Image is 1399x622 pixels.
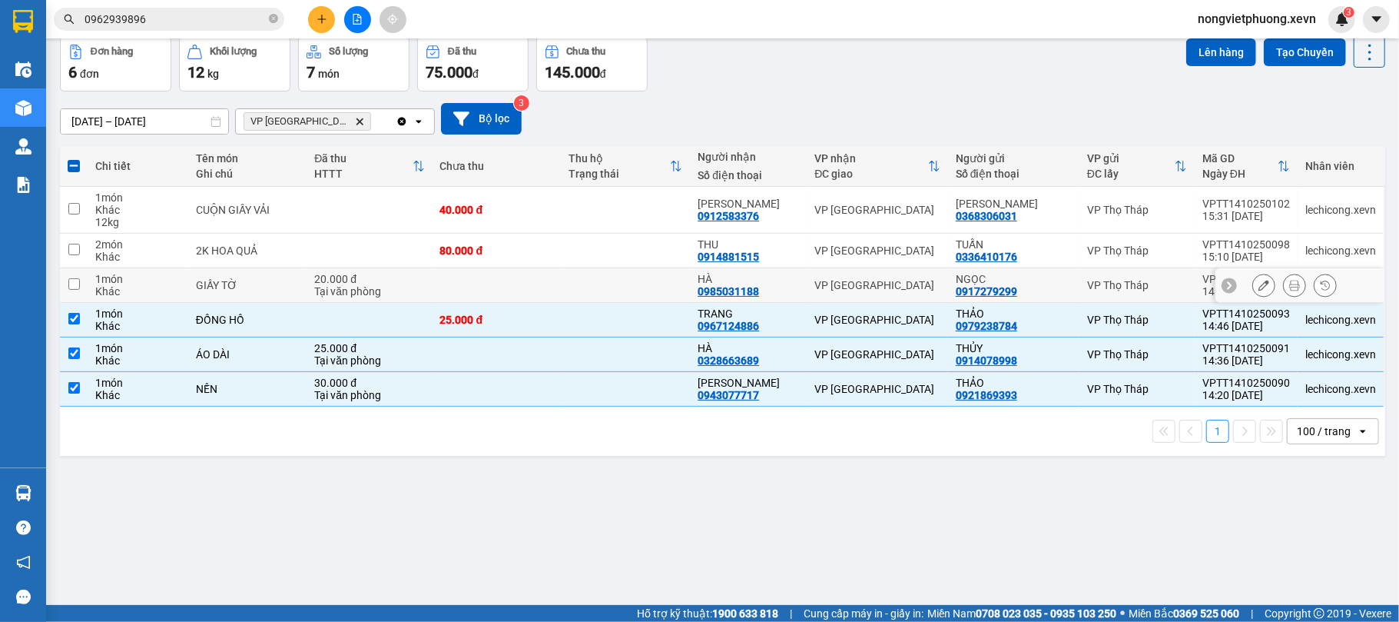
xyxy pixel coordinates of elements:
[1305,244,1376,257] div: lechicong.xevn
[698,285,759,298] div: 0985031188
[344,6,371,33] button: file-add
[1173,607,1239,620] strong: 0369 525 060
[698,389,759,401] div: 0943077717
[269,12,278,27] span: close-circle
[448,46,476,57] div: Đã thu
[1305,383,1376,395] div: lechicong.xevn
[1195,146,1298,187] th: Toggle SortBy
[196,244,299,257] div: 2K HOA QUẢ
[314,273,424,285] div: 20.000 đ
[956,210,1017,222] div: 0368306031
[95,377,181,389] div: 1 món
[244,112,371,131] span: VP Ninh Bình, close by backspace
[569,168,670,180] div: Trạng thái
[13,10,33,33] img: logo-vxr
[91,46,133,57] div: Đơn hàng
[814,279,940,291] div: VP [GEOGRAPHIC_DATA]
[804,605,923,622] span: Cung cấp máy in - giấy in:
[250,115,349,128] span: VP Ninh Bình
[927,605,1116,622] span: Miền Nam
[1202,210,1290,222] div: 15:31 [DATE]
[1202,251,1290,263] div: 15:10 [DATE]
[1129,605,1239,622] span: Miền Bắc
[1185,9,1328,28] span: nongvietphuong.xevn
[814,168,928,180] div: ĐC giao
[1087,348,1187,361] div: VP Thọ Tháp
[1297,424,1351,439] div: 100 / trang
[814,383,940,395] div: VP [GEOGRAPHIC_DATA]
[19,111,193,137] b: GỬI : VP Thọ Tháp
[95,273,181,285] div: 1 món
[314,389,424,401] div: Tại văn phòng
[95,285,181,298] div: Khác
[417,36,529,91] button: Đã thu75.000đ
[329,46,368,57] div: Số lượng
[514,95,529,111] sup: 3
[440,160,554,172] div: Chưa thu
[1363,6,1390,33] button: caret-down
[95,204,181,216] div: Khác
[314,285,424,298] div: Tại văn phòng
[1370,12,1384,26] span: caret-down
[814,244,940,257] div: VP [GEOGRAPHIC_DATA]
[1202,238,1290,251] div: VPTT1410250098
[440,314,554,326] div: 25.000 đ
[814,348,940,361] div: VP [GEOGRAPHIC_DATA]
[1186,38,1256,66] button: Lên hàng
[314,168,412,180] div: HTTT
[956,168,1072,180] div: Số điện thoại
[698,210,759,222] div: 0912583376
[1079,146,1195,187] th: Toggle SortBy
[396,115,408,128] svg: Clear all
[1264,38,1346,66] button: Tạo Chuyến
[317,14,327,25] span: plus
[712,607,778,620] strong: 1900 633 818
[307,146,432,187] th: Toggle SortBy
[698,377,799,389] div: BÙI THỊ QUYÊN
[1202,168,1278,180] div: Ngày ĐH
[95,251,181,263] div: Khác
[1087,314,1187,326] div: VP Thọ Tháp
[308,6,335,33] button: plus
[16,521,31,535] span: question-circle
[956,377,1072,389] div: THẢO
[536,36,648,91] button: Chưa thu145.000đ
[545,63,600,81] span: 145.000
[956,308,1072,320] div: THẢO
[64,14,75,25] span: search
[144,57,642,76] li: Hotline: 19001155
[567,46,606,57] div: Chưa thu
[380,6,406,33] button: aim
[15,177,31,193] img: solution-icon
[1346,7,1351,18] span: 3
[15,485,31,501] img: warehouse-icon
[196,383,299,395] div: NẾN
[1305,160,1376,172] div: Nhân viên
[1305,204,1376,216] div: lechicong.xevn
[1202,285,1290,298] div: 14:53 [DATE]
[352,14,363,25] span: file-add
[1202,152,1278,165] div: Mã GD
[698,342,799,354] div: HÀ
[269,14,278,23] span: close-circle
[95,160,181,172] div: Chi tiết
[413,115,425,128] svg: open
[196,168,299,180] div: Ghi chú
[95,342,181,354] div: 1 món
[956,320,1017,332] div: 0979238784
[561,146,690,187] th: Toggle SortBy
[314,377,424,389] div: 30.000 đ
[16,590,31,604] span: message
[61,109,228,134] input: Select a date range.
[1087,244,1187,257] div: VP Thọ Tháp
[1335,12,1349,26] img: icon-new-feature
[196,314,299,326] div: ĐỒNG HỒ
[698,251,759,263] div: 0914881515
[956,238,1072,251] div: TUẤN
[976,607,1116,620] strong: 0708 023 035 - 0935 103 250
[814,314,940,326] div: VP [GEOGRAPHIC_DATA]
[956,273,1072,285] div: NGỌC
[95,216,181,228] div: 12 kg
[956,389,1017,401] div: 0921869393
[814,152,928,165] div: VP nhận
